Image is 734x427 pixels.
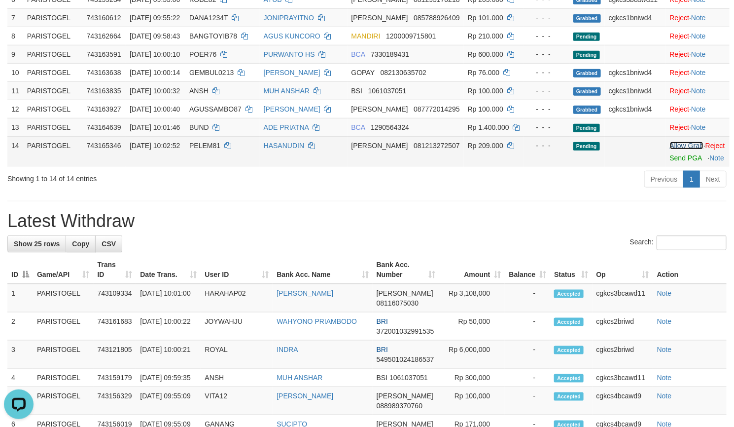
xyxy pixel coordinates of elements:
th: ID: activate to sort column descending [7,256,33,284]
td: [DATE] 10:01:00 [136,284,201,312]
span: Accepted [554,318,584,326]
td: Rp 50,000 [439,312,505,341]
span: 743162664 [86,32,121,40]
td: PARISTOGEL [23,8,83,27]
a: Reject [670,14,690,22]
label: Search: [630,235,727,250]
a: Reject [670,32,690,40]
td: · [666,63,730,81]
td: 743161683 [94,312,137,341]
span: CSV [102,240,116,248]
td: 10 [7,63,23,81]
span: [DATE] 10:00:14 [130,69,180,77]
span: Copy 1200009715801 to clipboard [386,32,436,40]
th: Bank Acc. Number: activate to sort column ascending [373,256,439,284]
span: Copy 085788926409 to clipboard [414,14,459,22]
span: Accepted [554,290,584,298]
span: BANGTOYIB78 [189,32,237,40]
a: WAHYONO PRIAMBODO [277,317,357,325]
a: Allow Grab [670,142,703,150]
td: cgkcs4bcawd9 [593,387,653,415]
td: cgkcs1bniwd4 [605,81,666,100]
td: PARISTOGEL [23,136,83,167]
div: - - - [528,86,565,96]
span: 743163591 [86,50,121,58]
div: - - - [528,104,565,114]
td: · [666,27,730,45]
a: [PERSON_NAME] [277,392,333,400]
span: Copy 081213272507 to clipboard [414,142,459,150]
td: HARAHAP02 [201,284,273,312]
span: 743163835 [86,87,121,95]
a: Note [691,105,706,113]
td: · [666,45,730,63]
span: Pending [573,142,600,151]
th: Game/API: activate to sort column ascending [33,256,94,284]
td: PARISTOGEL [33,341,94,369]
div: - - - [528,13,565,23]
a: [PERSON_NAME] [264,105,320,113]
td: 12 [7,100,23,118]
a: MUH ANSHAR [277,374,322,382]
span: [DATE] 10:02:52 [130,142,180,150]
a: Note [691,14,706,22]
td: cgkcs3bcawd11 [593,284,653,312]
span: 743163927 [86,105,121,113]
span: Copy 08116075030 to clipboard [377,299,419,307]
a: Copy [66,235,96,252]
td: 7 [7,8,23,27]
th: Date Trans.: activate to sort column ascending [136,256,201,284]
div: - - - [528,141,565,151]
td: 11 [7,81,23,100]
td: · [666,8,730,27]
td: 1 [7,284,33,312]
td: PARISTOGEL [23,63,83,81]
span: Grabbed [573,69,601,78]
td: VITA12 [201,387,273,415]
span: Copy 088989370760 to clipboard [377,402,422,410]
a: [PERSON_NAME] [264,69,320,77]
td: 3 [7,341,33,369]
a: Send PGA [670,154,702,162]
th: Action [653,256,727,284]
td: PARISTOGEL [33,369,94,387]
a: Reject [670,87,690,95]
span: AGUSSAMBO87 [189,105,242,113]
a: Note [657,289,672,297]
span: BRI [377,346,388,353]
a: Note [691,50,706,58]
span: Rp 600.000 [468,50,503,58]
a: Note [657,317,672,325]
td: 743121805 [94,341,137,369]
span: POER76 [189,50,216,58]
td: Rp 6,000,000 [439,341,505,369]
span: Show 25 rows [14,240,60,248]
td: cgkcs1bniwd4 [605,8,666,27]
td: · [666,81,730,100]
td: · [666,136,730,167]
span: [DATE] 10:00:10 [130,50,180,58]
td: - [505,312,550,341]
span: Pending [573,124,600,132]
span: Copy 372001032991535 to clipboard [377,327,434,335]
th: Balance: activate to sort column ascending [505,256,550,284]
td: 14 [7,136,23,167]
a: HASANUDIN [264,142,304,150]
a: Note [657,346,672,353]
td: PARISTOGEL [23,81,83,100]
td: PARISTOGEL [23,100,83,118]
span: Accepted [554,392,584,401]
span: [DATE] 10:00:32 [130,87,180,95]
td: 8 [7,27,23,45]
td: · [666,100,730,118]
td: PARISTOGEL [33,312,94,341]
input: Search: [657,235,727,250]
span: Copy 7330189431 to clipboard [371,50,409,58]
a: [PERSON_NAME] [277,289,333,297]
h1: Latest Withdraw [7,211,727,231]
a: Next [699,171,727,188]
td: PARISTOGEL [23,27,83,45]
td: 9 [7,45,23,63]
th: Bank Acc. Name: activate to sort column ascending [273,256,372,284]
a: Reject [670,50,690,58]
